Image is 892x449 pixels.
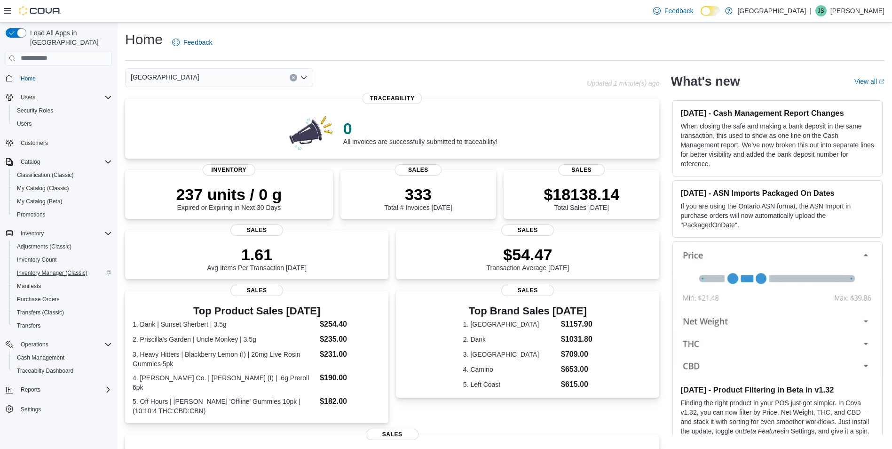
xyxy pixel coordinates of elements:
button: My Catalog (Beta) [9,195,116,208]
span: Sales [501,224,554,236]
dt: 1. Dank | Sunset Sherbert | 3.5g [133,320,316,329]
span: Sales [230,285,283,296]
a: Feedback [649,1,697,20]
button: Promotions [9,208,116,221]
button: Inventory Count [9,253,116,266]
a: Adjustments (Classic) [13,241,75,252]
a: Manifests [13,281,45,292]
dt: 2. Dank [463,335,557,344]
a: Settings [17,404,45,415]
button: Operations [17,339,52,350]
span: Feedback [664,6,693,16]
button: Catalog [17,156,44,168]
span: Purchase Orders [17,296,60,303]
button: Transfers [9,319,116,332]
dt: 4. [PERSON_NAME] Co. | [PERSON_NAME] (I) | .6g Preroll 6pk [133,373,316,392]
span: JS [818,5,824,16]
button: Settings [2,402,116,416]
span: Home [17,72,112,84]
div: Expired or Expiring in Next 30 Days [176,185,282,211]
span: Inventory Count [17,256,57,264]
a: Classification (Classic) [13,169,78,181]
dt: 3. [GEOGRAPHIC_DATA] [463,350,557,359]
button: Reports [17,384,44,395]
span: Operations [21,341,48,348]
button: Catalog [2,155,116,168]
img: Cova [19,6,61,16]
p: $54.47 [487,245,569,264]
span: Customers [17,137,112,149]
a: Inventory Manager (Classic) [13,267,91,279]
span: Promotions [13,209,112,220]
button: Security Roles [9,104,116,117]
button: Classification (Classic) [9,168,116,182]
p: | [810,5,812,16]
span: Home [21,75,36,82]
button: Clear input [290,74,297,81]
a: My Catalog (Classic) [13,183,73,194]
span: My Catalog (Classic) [17,184,69,192]
dt: 3. Heavy Hitters | Blackberry Lemon (I) | 20mg Live Rosin Gummies 5pk [133,350,316,369]
span: Load All Apps in [GEOGRAPHIC_DATA] [26,28,112,47]
p: Updated 1 minute(s) ago [587,80,659,87]
dd: $254.40 [320,319,381,330]
dt: 5. Left Coast [463,380,557,389]
dt: 2. Priscilla's Garden | Uncle Monkey | 3.5g [133,335,316,344]
p: If you are using the Ontario ASN format, the ASN Import in purchase orders will now automatically... [680,201,875,230]
svg: External link [879,79,884,85]
span: Traceabilty Dashboard [13,365,112,377]
span: Security Roles [13,105,112,116]
span: Settings [17,403,112,415]
p: When closing the safe and making a bank deposit in the same transaction, this used to show as one... [680,121,875,168]
span: Sales [558,164,605,176]
button: Customers [2,136,116,150]
span: My Catalog (Beta) [13,196,112,207]
a: View allExternal link [854,78,884,85]
a: My Catalog (Beta) [13,196,66,207]
h3: [DATE] - ASN Imports Packaged On Dates [680,188,875,198]
dd: $231.00 [320,349,381,360]
dd: $1031.80 [561,334,592,345]
button: Adjustments (Classic) [9,240,116,253]
span: Users [13,118,112,129]
span: Traceability [363,93,422,104]
button: Users [9,117,116,130]
span: My Catalog (Classic) [13,183,112,194]
span: Operations [17,339,112,350]
dd: $182.00 [320,396,381,407]
nav: Complex example [6,68,112,441]
span: Sales [230,224,283,236]
p: 1.61 [207,245,307,264]
span: Catalog [21,158,40,166]
button: Cash Management [9,351,116,364]
button: Open list of options [300,74,308,81]
p: Finding the right product in your POS just got simpler. In Cova v1.32, you can now filter by Pric... [680,398,875,445]
a: Customers [17,137,52,149]
h3: Top Brand Sales [DATE] [463,305,592,317]
button: Reports [2,383,116,396]
span: Inventory [17,228,112,239]
a: Home [17,73,39,84]
span: Inventory [203,164,255,176]
button: Inventory [2,227,116,240]
dd: $1157.90 [561,319,592,330]
span: Inventory Manager (Classic) [13,267,112,279]
dt: 1. [GEOGRAPHIC_DATA] [463,320,557,329]
button: Transfers (Classic) [9,306,116,319]
span: Classification (Classic) [17,171,74,179]
dt: 4. Camino [463,365,557,374]
span: Sales [395,164,442,176]
span: Transfers (Classic) [13,307,112,318]
a: Cash Management [13,352,68,363]
em: Beta Features [742,427,784,435]
a: Feedback [168,33,216,52]
dd: $235.00 [320,334,381,345]
span: Adjustments (Classic) [13,241,112,252]
div: All invoices are successfully submitted to traceability! [343,119,497,145]
p: 333 [384,185,452,204]
span: Users [21,94,35,101]
h3: [DATE] - Product Filtering in Beta in v1.32 [680,385,875,394]
div: Transaction Average [DATE] [487,245,569,272]
div: Total Sales [DATE] [544,185,619,211]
